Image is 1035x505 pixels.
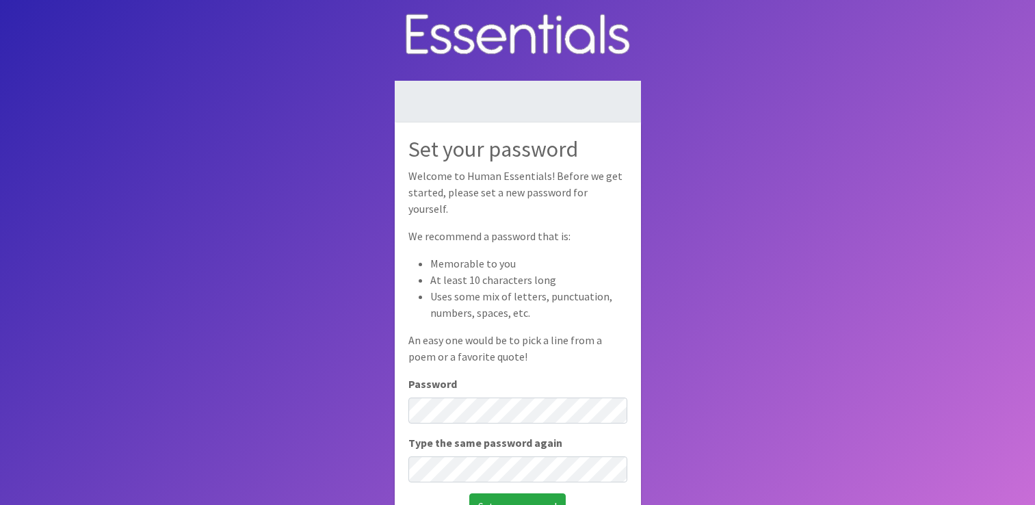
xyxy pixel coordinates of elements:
[408,332,627,365] p: An easy one would be to pick a line from a poem or a favorite quote!
[430,255,627,272] li: Memorable to you
[408,376,457,392] label: Password
[408,228,627,244] p: We recommend a password that is:
[408,435,562,451] label: Type the same password again
[430,288,627,321] li: Uses some mix of letters, punctuation, numbers, spaces, etc.
[408,168,627,217] p: Welcome to Human Essentials! Before we get started, please set a new password for yourself.
[430,272,627,288] li: At least 10 characters long
[408,136,627,162] h2: Set your password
